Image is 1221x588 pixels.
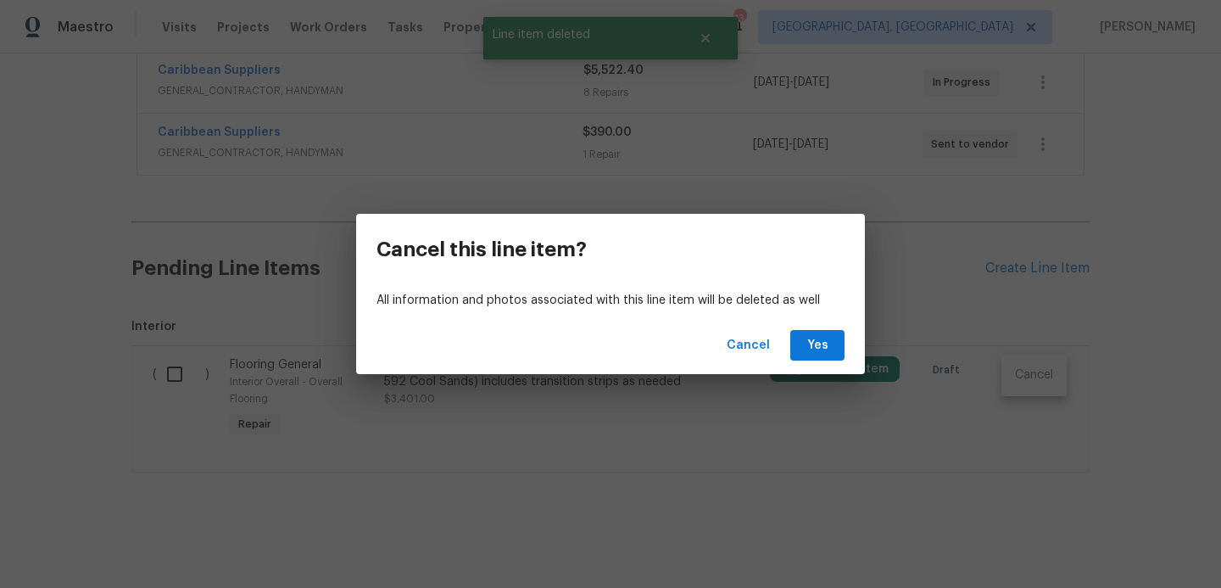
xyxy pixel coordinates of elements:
button: Yes [790,330,845,361]
span: Cancel [727,335,770,356]
span: Yes [804,335,831,356]
h3: Cancel this line item? [376,238,587,261]
p: All information and photos associated with this line item will be deleted as well [376,292,845,310]
button: Cancel [720,330,777,361]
